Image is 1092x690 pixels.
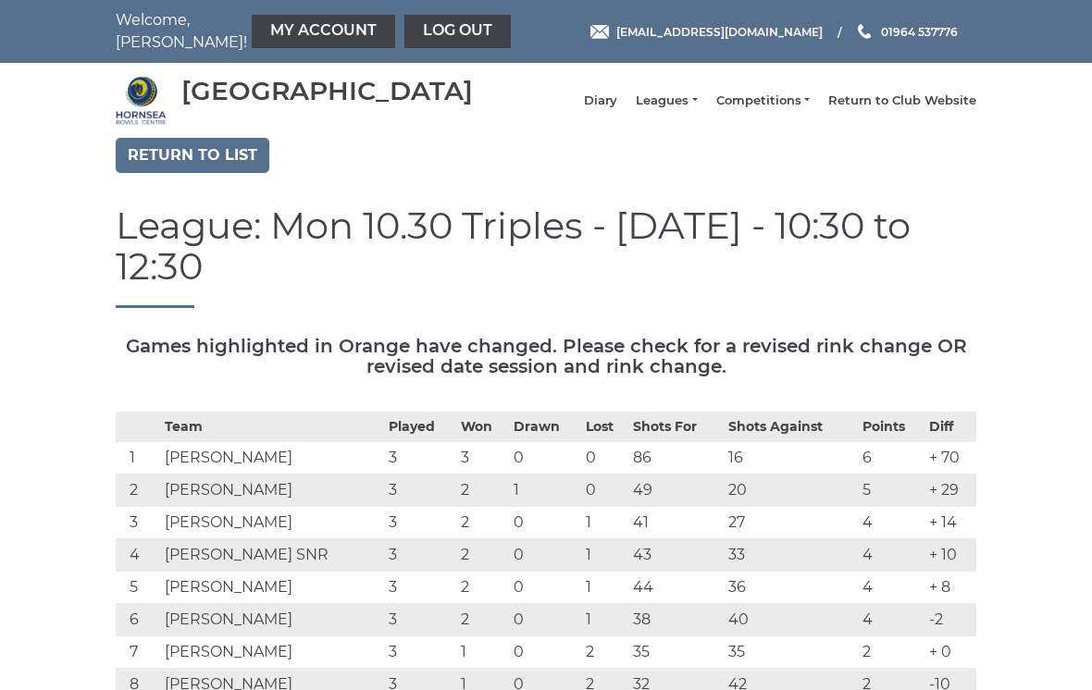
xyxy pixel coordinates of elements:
[616,24,823,38] span: [EMAIL_ADDRESS][DOMAIN_NAME]
[384,539,456,572] td: 3
[160,572,384,604] td: [PERSON_NAME]
[858,442,925,474] td: 6
[456,539,509,572] td: 2
[116,507,160,539] td: 3
[858,24,871,39] img: Phone us
[116,9,458,54] nav: Welcome, [PERSON_NAME]!
[456,474,509,507] td: 2
[924,636,976,669] td: + 0
[924,507,976,539] td: + 14
[590,25,609,39] img: Email
[509,474,581,507] td: 1
[384,636,456,669] td: 3
[509,604,581,636] td: 0
[628,572,723,604] td: 44
[116,636,160,669] td: 7
[160,539,384,572] td: [PERSON_NAME] SNR
[384,413,456,442] th: Played
[636,92,697,109] a: Leagues
[509,539,581,572] td: 0
[116,138,269,173] a: Return to list
[181,77,473,105] div: [GEOGRAPHIC_DATA]
[160,442,384,474] td: [PERSON_NAME]
[924,572,976,604] td: + 8
[924,413,976,442] th: Diff
[628,474,723,507] td: 49
[628,539,723,572] td: 43
[384,507,456,539] td: 3
[116,604,160,636] td: 6
[404,15,511,48] a: Log out
[924,539,976,572] td: + 10
[628,507,723,539] td: 41
[116,205,976,308] h1: League: Mon 10.30 Triples - [DATE] - 10:30 to 12:30
[509,413,581,442] th: Drawn
[456,572,509,604] td: 2
[581,604,629,636] td: 1
[160,636,384,669] td: [PERSON_NAME]
[509,636,581,669] td: 0
[724,474,858,507] td: 20
[384,442,456,474] td: 3
[828,92,976,109] a: Return to Club Website
[384,572,456,604] td: 3
[628,442,723,474] td: 86
[116,474,160,507] td: 2
[456,604,509,636] td: 2
[581,507,629,539] td: 1
[724,604,858,636] td: 40
[116,75,167,126] img: Hornsea Bowls Centre
[590,23,823,41] a: Email [EMAIL_ADDRESS][DOMAIN_NAME]
[252,15,395,48] a: My Account
[160,474,384,507] td: [PERSON_NAME]
[116,539,160,572] td: 4
[881,24,958,38] span: 01964 537776
[581,474,629,507] td: 0
[628,604,723,636] td: 38
[456,636,509,669] td: 1
[924,604,976,636] td: -2
[724,636,858,669] td: 35
[858,413,925,442] th: Points
[724,572,858,604] td: 36
[628,413,723,442] th: Shots For
[924,474,976,507] td: + 29
[116,572,160,604] td: 5
[858,474,925,507] td: 5
[581,572,629,604] td: 1
[584,92,617,109] a: Diary
[858,636,925,669] td: 2
[160,604,384,636] td: [PERSON_NAME]
[724,442,858,474] td: 16
[160,507,384,539] td: [PERSON_NAME]
[858,604,925,636] td: 4
[855,23,958,41] a: Phone us 01964 537776
[509,507,581,539] td: 0
[581,636,629,669] td: 2
[581,442,629,474] td: 0
[116,442,160,474] td: 1
[116,336,976,376] h5: Games highlighted in Orange have changed. Please check for a revised rink change OR revised date ...
[858,572,925,604] td: 4
[384,474,456,507] td: 3
[384,604,456,636] td: 3
[456,442,509,474] td: 3
[509,572,581,604] td: 0
[160,413,384,442] th: Team
[724,413,858,442] th: Shots Against
[724,539,858,572] td: 33
[581,413,629,442] th: Lost
[858,539,925,572] td: 4
[924,442,976,474] td: + 70
[628,636,723,669] td: 35
[456,413,509,442] th: Won
[509,442,581,474] td: 0
[456,507,509,539] td: 2
[858,507,925,539] td: 4
[581,539,629,572] td: 1
[716,92,810,109] a: Competitions
[724,507,858,539] td: 27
